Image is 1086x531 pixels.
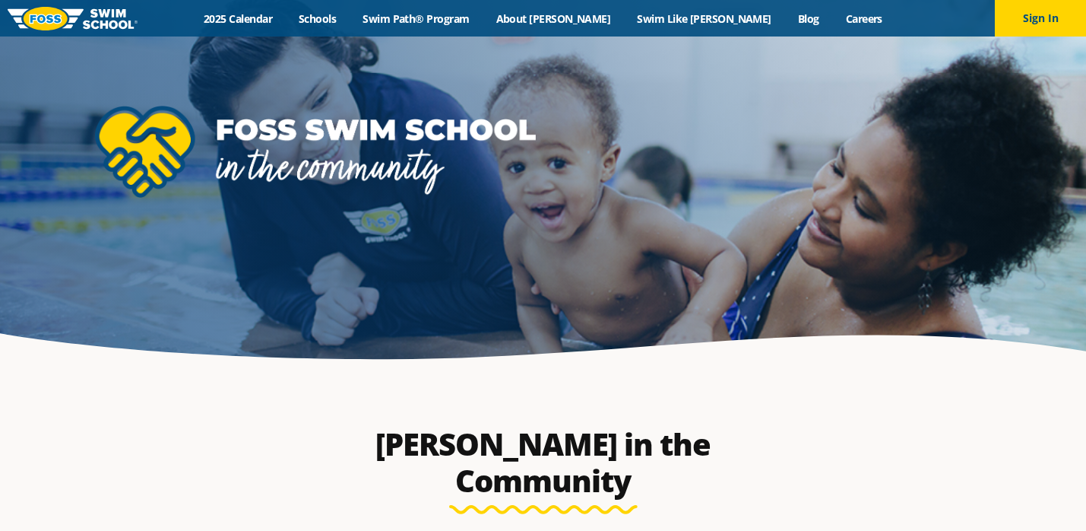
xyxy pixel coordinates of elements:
[624,11,785,26] a: Swim Like [PERSON_NAME]
[8,7,138,30] img: FOSS Swim School Logo
[350,11,483,26] a: Swim Path® Program
[784,11,832,26] a: Blog
[286,11,350,26] a: Schools
[191,11,286,26] a: 2025 Calendar
[483,11,624,26] a: About [PERSON_NAME]
[337,426,750,499] h2: [PERSON_NAME] in the Community
[832,11,895,26] a: Careers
